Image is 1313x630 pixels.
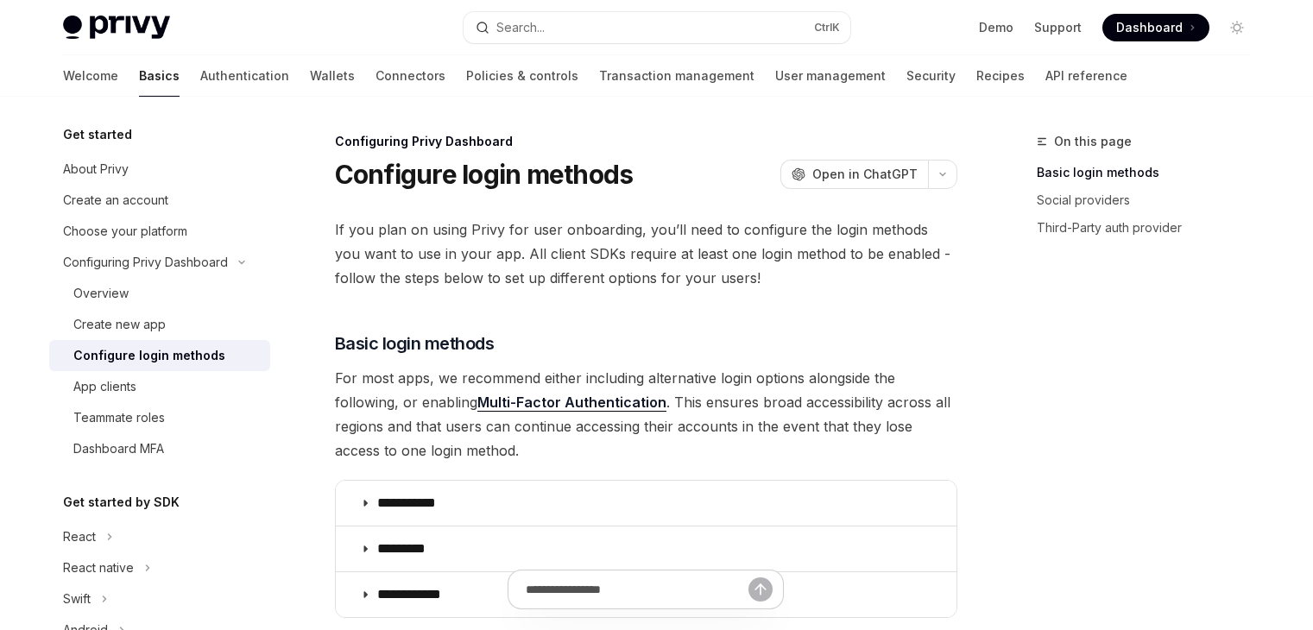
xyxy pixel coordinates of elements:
div: Choose your platform [63,221,187,242]
span: Ctrl K [814,21,840,35]
h5: Get started by SDK [63,492,180,513]
h1: Configure login methods [335,159,634,190]
div: Configure login methods [73,345,225,366]
a: API reference [1045,55,1127,97]
div: Search... [496,17,545,38]
a: App clients [49,371,270,402]
a: Basics [139,55,180,97]
span: If you plan on using Privy for user onboarding, you’ll need to configure the login methods you wa... [335,217,957,290]
a: User management [775,55,886,97]
button: Send message [748,577,773,602]
button: Toggle React native section [49,552,270,583]
input: Ask a question... [526,570,748,608]
div: React native [63,558,134,578]
button: Toggle dark mode [1223,14,1251,41]
a: Choose your platform [49,216,270,247]
div: Create new app [73,314,166,335]
a: Third-Party auth provider [1037,214,1265,242]
a: Support [1034,19,1082,36]
div: Overview [73,283,129,304]
div: App clients [73,376,136,397]
a: Welcome [63,55,118,97]
div: Swift [63,589,91,609]
div: React [63,526,96,547]
button: Toggle Swift section [49,583,270,614]
a: About Privy [49,154,270,185]
a: Authentication [200,55,289,97]
a: Teammate roles [49,402,270,433]
span: On this page [1054,131,1132,152]
a: Policies & controls [466,55,578,97]
h5: Get started [63,124,132,145]
button: Open search [464,12,850,43]
a: Social providers [1037,186,1265,214]
a: Multi-Factor Authentication [477,394,666,412]
div: Teammate roles [73,407,165,428]
button: Toggle React section [49,521,270,552]
a: Connectors [376,55,445,97]
a: Wallets [310,55,355,97]
span: Basic login methods [335,331,495,356]
a: Demo [979,19,1013,36]
a: Overview [49,278,270,309]
a: Basic login methods [1037,159,1265,186]
span: For most apps, we recommend either including alternative login options alongside the following, o... [335,366,957,463]
div: Dashboard MFA [73,438,164,459]
a: Configure login methods [49,340,270,371]
button: Toggle Configuring Privy Dashboard section [49,247,270,278]
a: Security [906,55,956,97]
div: Create an account [63,190,168,211]
button: Open in ChatGPT [780,160,928,189]
a: Create new app [49,309,270,340]
span: Dashboard [1116,19,1183,36]
img: light logo [63,16,170,40]
div: Configuring Privy Dashboard [63,252,228,273]
a: Recipes [976,55,1025,97]
div: About Privy [63,159,129,180]
a: Dashboard MFA [49,433,270,464]
a: Transaction management [599,55,754,97]
div: Configuring Privy Dashboard [335,133,957,150]
a: Create an account [49,185,270,216]
span: Open in ChatGPT [812,166,918,183]
a: Dashboard [1102,14,1209,41]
